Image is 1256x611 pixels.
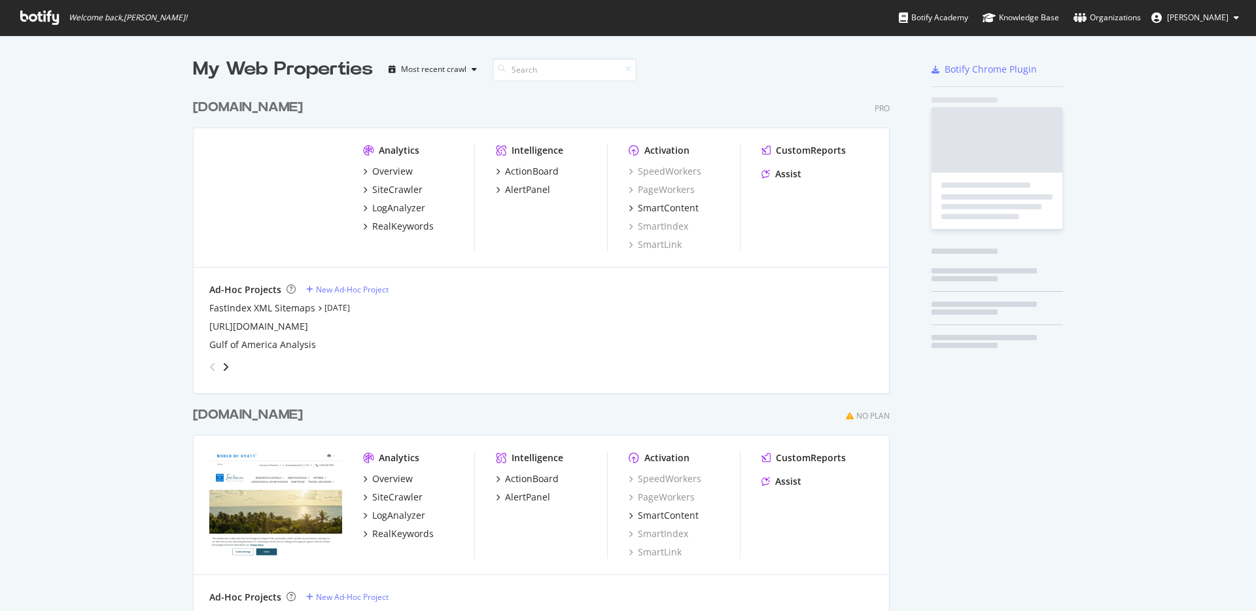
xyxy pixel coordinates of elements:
div: RealKeywords [372,527,434,540]
button: [PERSON_NAME] [1141,7,1249,28]
div: LogAnalyzer [372,201,425,215]
a: SiteCrawler [363,491,423,504]
a: PageWorkers [629,491,695,504]
a: Botify Chrome Plugin [932,63,1037,76]
div: RealKeywords [372,220,434,233]
div: [DOMAIN_NAME] [193,98,303,117]
a: Gulf of America Analysis [209,338,316,351]
a: LogAnalyzer [363,509,425,522]
div: LogAnalyzer [372,509,425,522]
a: [DATE] [324,302,350,313]
div: Overview [372,165,413,178]
div: Pro [875,103,890,114]
div: Overview [372,472,413,485]
a: ActionBoard [496,165,559,178]
a: Overview [363,165,413,178]
a: PageWorkers [629,183,695,196]
div: Ad-Hoc Projects [209,283,281,296]
a: ActionBoard [496,472,559,485]
div: No Plan [856,410,890,421]
div: angle-left [204,357,221,377]
a: SmartContent [629,509,699,522]
div: Ad-Hoc Projects [209,591,281,604]
a: SmartLink [629,546,682,559]
a: FastIndex XML Sitemaps [209,302,315,315]
a: Overview [363,472,413,485]
a: SmartLink [629,238,682,251]
div: Activation [644,144,689,157]
div: My Web Properties [193,56,373,82]
a: AlertPanel [496,491,550,504]
a: CustomReports [761,144,846,157]
a: SmartIndex [629,220,688,233]
a: Assist [761,167,801,181]
div: SmartContent [638,201,699,215]
div: Activation [644,451,689,464]
div: ActionBoard [505,472,559,485]
a: [DOMAIN_NAME] [193,406,308,425]
div: angle-right [221,360,230,374]
a: Assist [761,475,801,488]
img: hyatt.com [209,144,342,250]
a: SmartIndex [629,527,688,540]
div: SiteCrawler [372,491,423,504]
input: Search [493,58,637,81]
a: [URL][DOMAIN_NAME] [209,320,308,333]
a: [DOMAIN_NAME] [193,98,308,117]
div: Assist [775,475,801,488]
a: RealKeywords [363,220,434,233]
div: AlertPanel [505,183,550,196]
span: Welcome back, [PERSON_NAME] ! [69,12,187,23]
div: New Ad-Hoc Project [316,284,389,295]
a: New Ad-Hoc Project [306,284,389,295]
div: CustomReports [776,451,846,464]
a: SiteCrawler [363,183,423,196]
a: SpeedWorkers [629,472,701,485]
a: AlertPanel [496,183,550,196]
button: Most recent crawl [383,59,482,80]
div: Most recent crawl [401,65,466,73]
div: Analytics [379,144,419,157]
div: SiteCrawler [372,183,423,196]
div: Botify Chrome Plugin [945,63,1037,76]
a: LogAnalyzer [363,201,425,215]
div: AlertPanel [505,491,550,504]
a: RealKeywords [363,527,434,540]
div: ActionBoard [505,165,559,178]
a: SmartContent [629,201,699,215]
div: Intelligence [512,451,563,464]
div: Organizations [1073,11,1141,24]
a: New Ad-Hoc Project [306,591,389,602]
div: Assist [775,167,801,181]
div: CustomReports [776,144,846,157]
a: SpeedWorkers [629,165,701,178]
div: Analytics [379,451,419,464]
div: Knowledge Base [983,11,1059,24]
img: hyattinclusivecollection.com [209,451,342,557]
div: SmartContent [638,509,699,522]
div: Botify Academy [899,11,968,24]
span: Joyce Lee [1167,12,1229,23]
div: New Ad-Hoc Project [316,591,389,602]
div: Intelligence [512,144,563,157]
a: CustomReports [761,451,846,464]
div: [DOMAIN_NAME] [193,406,303,425]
